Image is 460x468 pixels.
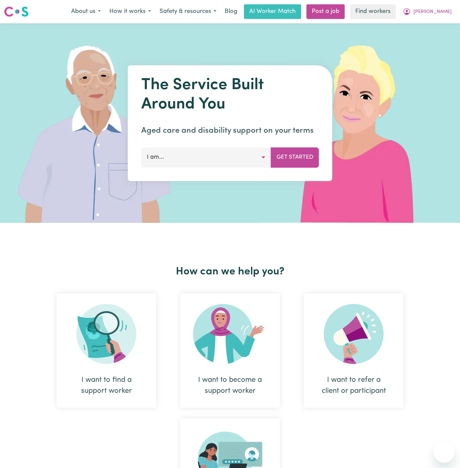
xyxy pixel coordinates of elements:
button: My Account [399,5,456,19]
div: I want to become a support worker [180,293,280,408]
a: Blog [221,4,241,19]
button: How it works [105,5,155,19]
p: Aged care and disability support on your terms [141,125,319,137]
div: I want to refer a client or participant [320,375,388,396]
a: Find workers [350,4,396,19]
img: Search [76,304,136,364]
button: Get Started [271,147,319,167]
img: Refer [324,304,384,364]
button: Safety & resources [155,5,221,19]
h1: The Service Built Around You [141,76,319,114]
span: [PERSON_NAME] [413,8,452,16]
a: Post a job [306,4,345,19]
div: I want to find a support worker [72,375,140,396]
div: I want to become a support worker [196,375,264,396]
button: About us [67,5,105,19]
div: I want to find a support worker [57,293,156,408]
img: Careseekers logo [4,6,29,18]
div: I want to refer a client or participant [304,293,403,408]
a: Careseekers logo [4,4,29,19]
iframe: Button to launch messaging window [433,441,455,463]
a: AI Worker Match [244,4,301,19]
h2: How can we help you? [45,265,415,278]
button: I am... [141,147,271,167]
img: Become Worker [193,304,267,364]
